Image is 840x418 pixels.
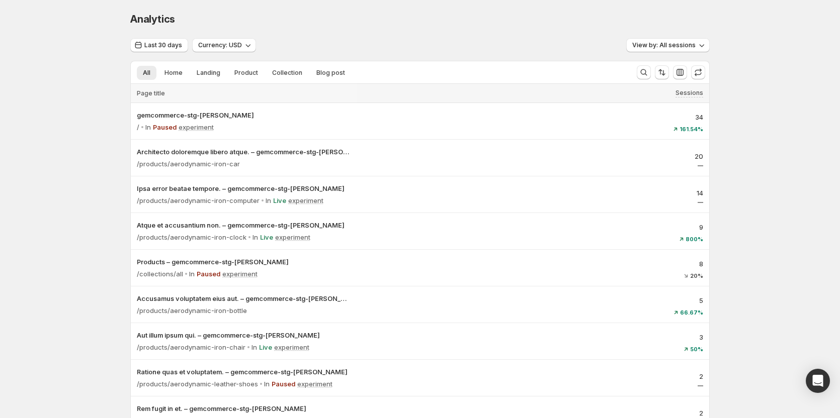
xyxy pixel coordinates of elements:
span: Analytics [130,13,175,25]
p: /collections/all [137,269,183,279]
p: Live [273,195,286,205]
span: Collection [272,69,302,77]
p: experiment [179,122,214,132]
button: Currency: USD [192,38,256,52]
p: 14 [363,188,703,198]
div: Open Intercom Messenger [806,369,830,393]
p: 20 [363,151,703,161]
span: Currency: USD [198,41,242,49]
span: Last 30 days [144,41,182,49]
p: /products/aerodynamic-leather-shoes [137,379,258,389]
p: experiment [275,232,310,242]
button: Rem fugit in et. – gemcommerce-stg-[PERSON_NAME] [137,403,351,413]
button: Accusamus voluptatem eius aut. – gemcommerce-stg-[PERSON_NAME] [137,293,351,303]
p: Paused [272,379,295,389]
p: experiment [274,342,309,352]
button: Last 30 days [130,38,188,52]
span: 800% [686,236,703,242]
p: 9 [363,222,703,232]
p: In [266,195,271,205]
button: Products – gemcommerce-stg-[PERSON_NAME] [137,257,351,267]
span: 66.67% [680,309,703,316]
span: 20% [690,273,703,279]
p: /products/aerodynamic-iron-clock [137,232,246,242]
p: Paused [153,122,177,132]
p: /products/aerodynamic-iron-bottle [137,305,247,316]
p: /products/aerodynamic-iron-car [137,159,240,169]
p: In [189,269,195,279]
p: 3 [363,332,703,342]
p: In [253,232,258,242]
p: 34 [363,112,703,122]
button: Ipsa error beatae tempore. – gemcommerce-stg-[PERSON_NAME] [137,183,351,193]
p: In [264,379,270,389]
button: View by: All sessions [626,38,710,52]
span: Landing [197,69,220,77]
button: Architecto doloremque libero atque. – gemcommerce-stg-[PERSON_NAME] [137,147,351,157]
span: 50% [690,346,703,352]
p: 8 [363,259,703,269]
button: Ratione quas et voluptatem. – gemcommerce-stg-[PERSON_NAME] [137,367,351,377]
p: Live [259,342,272,352]
span: Page title [137,89,165,97]
p: In [145,122,151,132]
span: Product [234,69,258,77]
span: Sessions [676,89,703,97]
p: Live [260,232,273,242]
p: experiment [288,195,323,205]
p: 5 [363,295,703,305]
p: /products/aerodynamic-iron-chair [137,342,245,352]
button: Atque et accusantium non. – gemcommerce-stg-[PERSON_NAME] [137,220,351,230]
span: View by: All sessions [632,41,696,49]
span: All [143,69,150,77]
span: Blog post [316,69,345,77]
button: Sort the results [655,65,669,79]
p: experiment [297,379,332,389]
p: Paused [197,269,220,279]
button: Aut illum ipsum qui. – gemcommerce-stg-[PERSON_NAME] [137,330,351,340]
p: / [137,122,139,132]
p: 2 [363,371,703,381]
span: Home [164,69,183,77]
button: Search and filter results [637,65,651,79]
button: gemcommerce-stg-[PERSON_NAME] [137,110,351,120]
p: In [251,342,257,352]
p: /products/aerodynamic-iron-computer [137,195,260,205]
span: 161.54% [680,126,703,132]
p: 2 [363,408,703,418]
p: experiment [222,269,258,279]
